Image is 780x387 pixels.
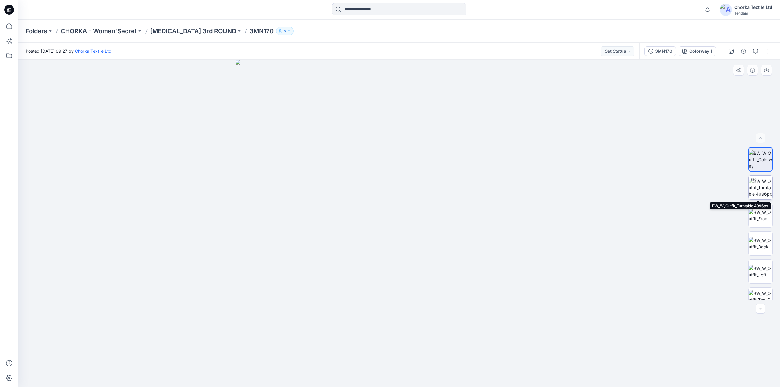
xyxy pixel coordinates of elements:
[720,4,732,16] img: avatar
[61,27,137,35] a: CHORKA - Women'Secret
[250,27,274,35] p: 3MN170
[679,46,716,56] button: Colorway 1
[689,48,712,55] div: Colorway 1
[150,27,236,35] a: [MEDICAL_DATA] 3rd ROUND
[655,48,672,55] div: 3MN170
[734,4,772,11] div: Chorka Textile Ltd
[644,46,676,56] button: 3MN170
[749,265,772,278] img: BW_W_Outfit_Left
[75,48,112,54] a: Chorka Textile Ltd
[276,27,294,35] button: 8
[749,290,772,309] img: BW_W_Outfit_Top_CloseUp
[749,237,772,250] img: BW_W_Outfit_Back
[26,27,47,35] a: Folders
[749,209,772,222] img: BW_W_Outfit_Front
[734,11,772,16] div: Tendam
[739,46,748,56] button: Details
[749,150,772,169] img: BW_W_Outfit_Colorway
[26,48,112,54] span: Posted [DATE] 09:27 by
[749,178,772,197] img: BW_W_Outfit_Turntable 4096px
[284,28,286,34] p: 8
